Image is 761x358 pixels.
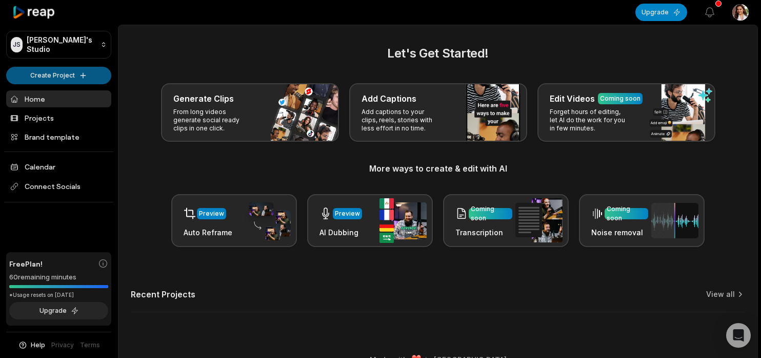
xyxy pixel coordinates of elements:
div: Coming soon [600,94,640,103]
p: From long videos generate social ready clips in one click. [173,108,253,133]
a: Privacy [51,341,74,350]
a: Brand template [6,128,111,145]
p: [PERSON_NAME]'s Studio [27,35,96,54]
img: auto_reframe.png [244,201,291,241]
h3: Add Captions [362,92,416,105]
h2: Let's Get Started! [131,44,745,63]
img: transcription.png [515,198,563,242]
h2: Recent Projects [131,289,195,299]
a: Projects [6,109,111,126]
a: Home [6,90,111,107]
h3: Auto Reframe [184,227,232,238]
a: Terms [80,341,100,350]
span: Help [31,341,45,350]
img: noise_removal.png [651,203,698,238]
div: Coming soon [607,204,646,223]
span: Connect Socials [6,177,111,196]
h3: Generate Clips [173,92,234,105]
p: Forget hours of editing, let AI do the work for you in few minutes. [550,108,629,133]
h3: More ways to create & edit with AI [131,162,745,175]
button: Upgrade [635,4,687,21]
h3: AI Dubbing [319,227,362,238]
img: ai_dubbing.png [379,198,427,243]
p: Add captions to your clips, reels, stories with less effort in no time. [362,108,441,133]
a: View all [706,289,735,299]
h3: Noise removal [591,227,648,238]
div: Coming soon [471,204,510,223]
div: Preview [199,209,224,218]
button: Create Project [6,67,111,84]
div: JS [11,37,23,52]
div: Preview [335,209,360,218]
a: Calendar [6,158,111,175]
button: Help [18,341,45,350]
button: Upgrade [9,302,108,319]
h3: Transcription [455,227,512,238]
div: *Usage resets on [DATE] [9,291,108,299]
span: Free Plan! [9,258,43,269]
h3: Edit Videos [550,92,595,105]
div: Open Intercom Messenger [726,323,751,348]
div: 60 remaining minutes [9,272,108,282]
